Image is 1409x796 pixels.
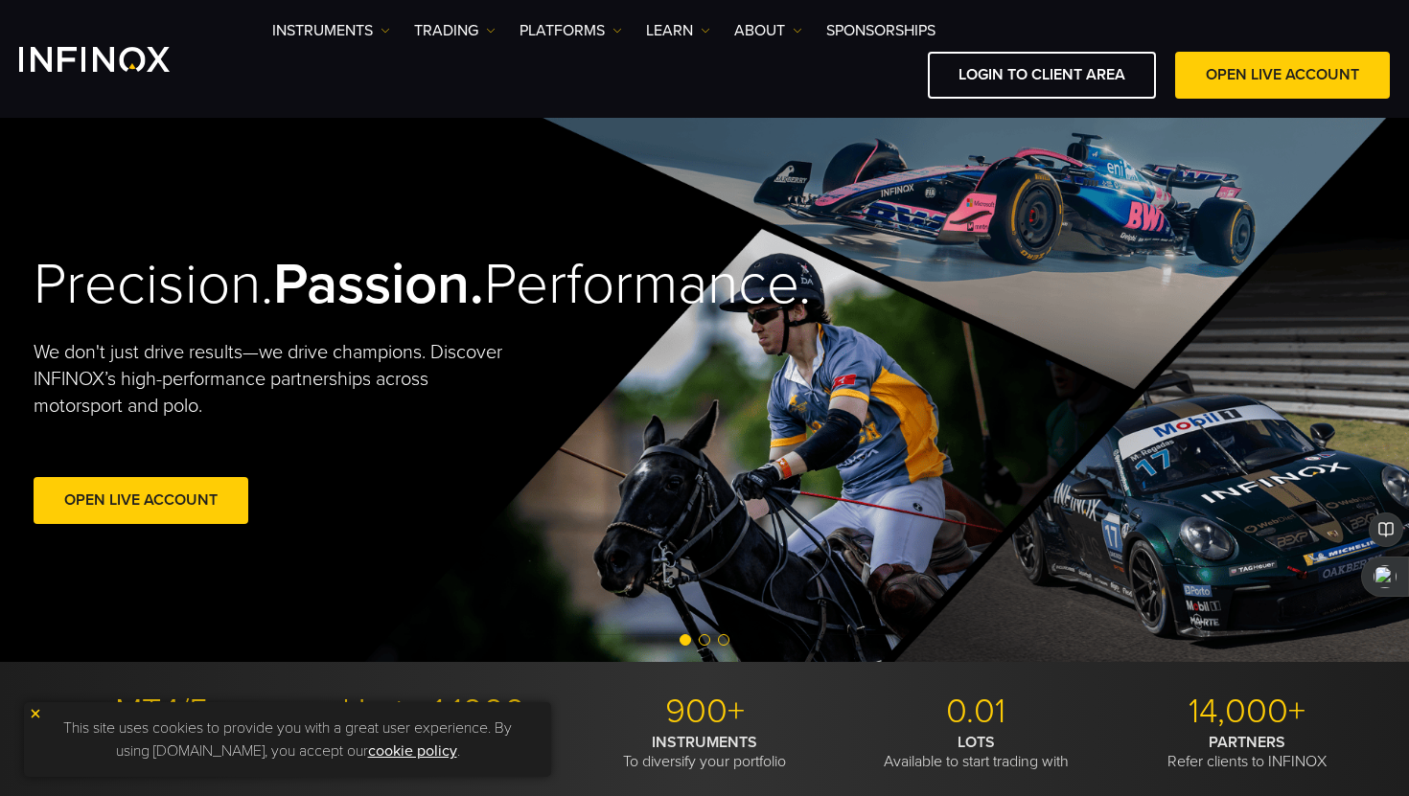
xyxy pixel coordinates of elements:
[699,634,710,646] span: Go to slide 2
[1175,52,1390,99] a: OPEN LIVE ACCOUNT
[34,691,290,733] p: MT4/5
[826,19,935,42] a: SPONSORSHIPS
[19,47,215,72] a: INFINOX Logo
[958,733,995,752] strong: LOTS
[1209,733,1285,752] strong: PARTNERS
[34,250,637,320] h2: Precision. Performance.
[576,691,833,733] p: 900+
[273,250,484,319] strong: Passion.
[414,19,496,42] a: TRADING
[368,741,457,761] a: cookie policy
[646,19,710,42] a: Learn
[305,691,562,733] p: Up to 1:1000
[576,733,833,771] p: To diversify your portfolio
[520,19,622,42] a: PLATFORMS
[1119,691,1375,733] p: 14,000+
[680,634,691,646] span: Go to slide 1
[734,19,802,42] a: ABOUT
[272,19,390,42] a: Instruments
[928,52,1156,99] a: LOGIN TO CLIENT AREA
[652,733,757,752] strong: INSTRUMENTS
[847,733,1104,771] p: Available to start trading with
[34,712,542,767] p: This site uses cookies to provide you with a great user experience. By using [DOMAIN_NAME], you a...
[29,707,42,720] img: yellow close icon
[847,691,1104,733] p: 0.01
[34,477,248,524] a: Open Live Account
[34,339,517,420] p: We don't just drive results—we drive champions. Discover INFINOX’s high-performance partnerships ...
[1119,733,1375,771] p: Refer clients to INFINOX
[718,634,729,646] span: Go to slide 3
